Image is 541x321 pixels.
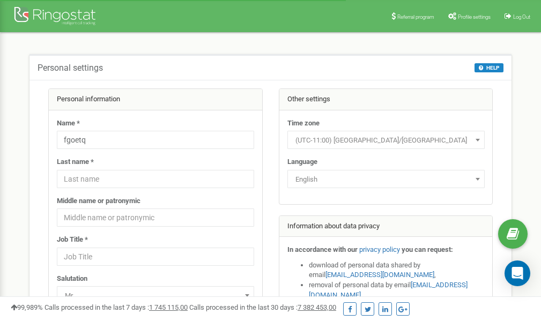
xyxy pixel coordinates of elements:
li: removal of personal data by email , [309,280,485,300]
input: Name [57,131,254,149]
label: Name * [57,118,80,129]
span: Mr. [57,286,254,304]
strong: you can request: [402,245,453,253]
span: Mr. [61,288,250,303]
label: Salutation [57,274,87,284]
div: Personal information [49,89,262,110]
label: Time zone [287,118,320,129]
label: Middle name or patronymic [57,196,140,206]
span: Calls processed in the last 30 days : [189,303,336,311]
h5: Personal settings [38,63,103,73]
li: download of personal data shared by email , [309,260,485,280]
span: (UTC-11:00) Pacific/Midway [291,133,481,148]
input: Job Title [57,248,254,266]
div: Information about data privacy [279,216,493,237]
span: Referral program [397,14,434,20]
span: Profile settings [458,14,491,20]
a: [EMAIL_ADDRESS][DOMAIN_NAME] [325,271,434,279]
input: Last name [57,170,254,188]
span: (UTC-11:00) Pacific/Midway [287,131,485,149]
div: Open Intercom Messenger [505,260,530,286]
span: Calls processed in the last 7 days : [45,303,188,311]
a: privacy policy [359,245,400,253]
span: Log Out [513,14,530,20]
label: Job Title * [57,235,88,245]
span: English [287,170,485,188]
strong: In accordance with our [287,245,358,253]
span: English [291,172,481,187]
div: Other settings [279,89,493,110]
label: Last name * [57,157,94,167]
label: Language [287,157,317,167]
button: HELP [475,63,503,72]
u: 7 382 453,00 [298,303,336,311]
u: 1 745 115,00 [149,303,188,311]
input: Middle name or patronymic [57,208,254,227]
span: 99,989% [11,303,43,311]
